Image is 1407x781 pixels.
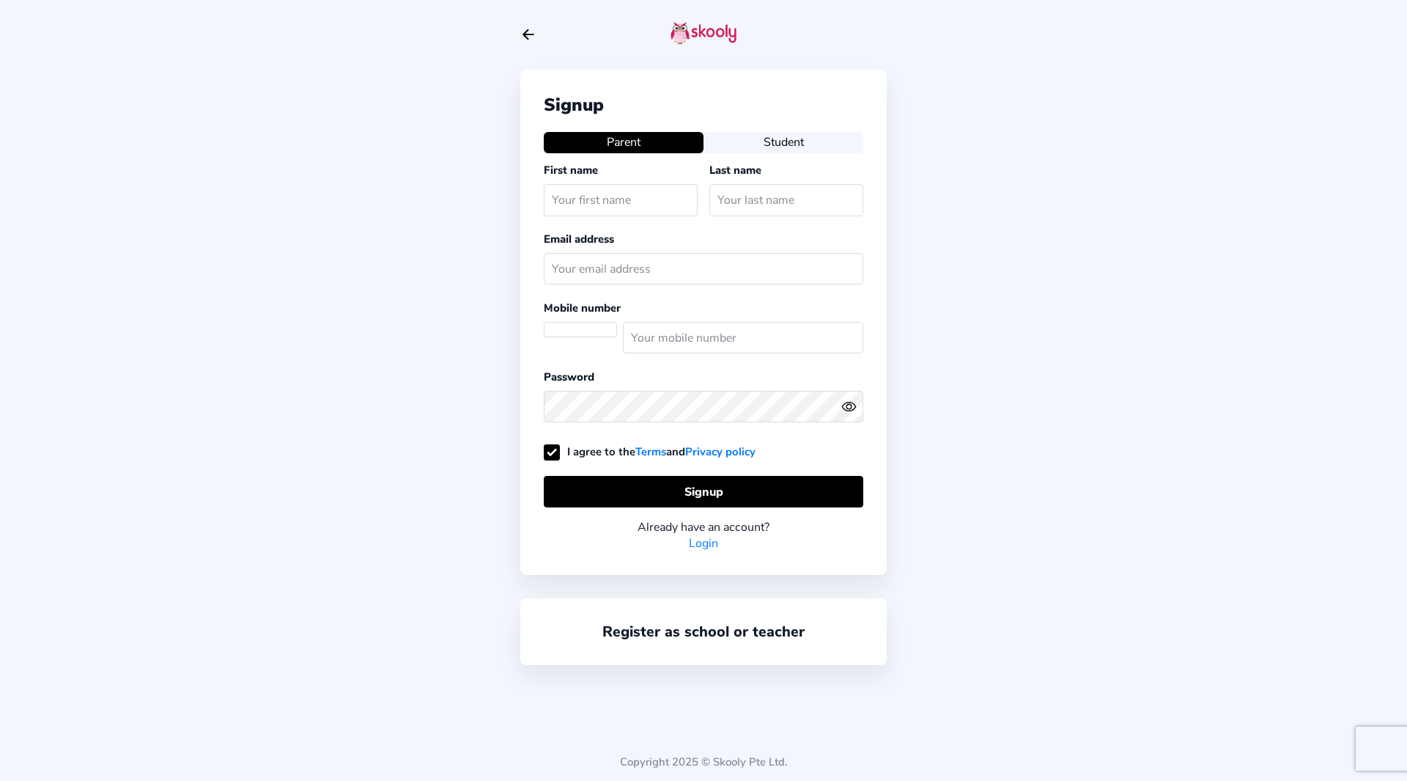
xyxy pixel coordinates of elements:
[544,519,863,535] div: Already have an account?
[602,622,805,642] a: Register as school or teacher
[709,163,761,177] label: Last name
[520,26,536,43] button: arrow back outline
[841,399,863,414] button: eye outlineeye off outline
[635,444,666,459] a: Terms
[544,132,703,153] button: Parent
[544,232,614,246] label: Email address
[689,535,718,551] a: Login
[709,184,863,216] input: Your last name
[841,399,857,414] ion-icon: eye outline
[703,132,863,153] button: Student
[671,21,736,45] img: skooly-logo.png
[544,184,698,216] input: Your first name
[544,444,756,459] label: I agree to the and
[685,444,756,459] a: Privacy policy
[544,93,863,117] div: Signup
[544,163,598,177] label: First name
[544,253,863,285] input: Your email address
[544,370,594,384] label: Password
[544,476,863,507] button: Signup
[544,301,621,315] label: Mobile number
[623,322,863,353] input: Your mobile number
